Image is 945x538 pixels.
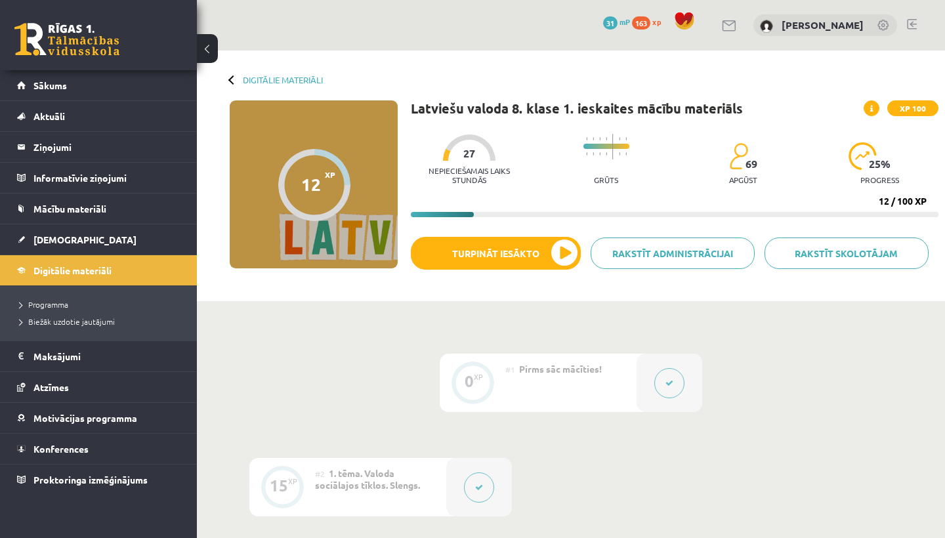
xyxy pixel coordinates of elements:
[17,341,180,371] a: Maksājumi
[599,152,600,155] img: icon-short-line-57e1e144782c952c97e751825c79c345078a6d821885a25fce030b3d8c18986b.svg
[20,316,184,327] a: Biežāk uzdotie jautājumi
[632,16,650,30] span: 163
[765,238,929,269] a: Rakstīt skolotājam
[17,163,180,193] a: Informatīvie ziņojumi
[411,100,743,116] h1: Latviešu valoda 8. klase 1. ieskaites mācību materiāls
[599,137,600,140] img: icon-short-line-57e1e144782c952c97e751825c79c345078a6d821885a25fce030b3d8c18986b.svg
[887,100,938,116] span: XP 100
[17,255,180,285] a: Digitālie materiāli
[869,158,891,170] span: 25 %
[603,16,618,30] span: 31
[315,468,325,479] span: #2
[17,224,180,255] a: [DEMOGRAPHIC_DATA]
[17,403,180,433] a: Motivācijas programma
[586,152,587,155] img: icon-short-line-57e1e144782c952c97e751825c79c345078a6d821885a25fce030b3d8c18986b.svg
[411,166,528,184] p: Nepieciešamais laiks stundās
[315,467,420,491] span: 1. tēma. Valoda sociālajos tīklos. Slengs.
[301,175,321,194] div: 12
[586,137,587,140] img: icon-short-line-57e1e144782c952c97e751825c79c345078a6d821885a25fce030b3d8c18986b.svg
[860,175,899,184] p: progress
[33,443,89,455] span: Konferences
[782,18,864,31] a: [PERSON_NAME]
[33,381,69,393] span: Atzīmes
[519,363,602,375] span: Pirms sāc mācīties!
[849,142,877,170] img: icon-progress-161ccf0a02000e728c5f80fcf4c31c7af3da0e1684b2b1d7c360e028c24a22f1.svg
[33,474,148,486] span: Proktoringa izmēģinājums
[33,203,106,215] span: Mācību materiāli
[17,132,180,162] a: Ziņojumi
[17,194,180,224] a: Mācību materiāli
[463,148,475,159] span: 27
[17,101,180,131] a: Aktuāli
[33,264,112,276] span: Digitālie materiāli
[411,237,581,270] button: Turpināt iesākto
[619,137,620,140] img: icon-short-line-57e1e144782c952c97e751825c79c345078a6d821885a25fce030b3d8c18986b.svg
[33,79,67,91] span: Sākums
[632,16,667,27] a: 163 xp
[474,373,483,381] div: XP
[465,375,474,387] div: 0
[593,137,594,140] img: icon-short-line-57e1e144782c952c97e751825c79c345078a6d821885a25fce030b3d8c18986b.svg
[17,434,180,464] a: Konferences
[33,110,65,122] span: Aktuāli
[603,16,630,27] a: 31 mP
[729,142,748,170] img: students-c634bb4e5e11cddfef0936a35e636f08e4e9abd3cc4e673bd6f9a4125e45ecb1.svg
[17,372,180,402] a: Atzīmes
[729,175,757,184] p: apgūst
[652,16,661,27] span: xp
[33,163,180,193] legend: Informatīvie ziņojumi
[745,158,757,170] span: 69
[505,364,515,375] span: #1
[270,480,288,491] div: 15
[33,234,136,245] span: [DEMOGRAPHIC_DATA]
[33,341,180,371] legend: Maksājumi
[288,478,297,485] div: XP
[591,238,755,269] a: Rakstīt administrācijai
[20,299,184,310] a: Programma
[33,132,180,162] legend: Ziņojumi
[625,152,627,155] img: icon-short-line-57e1e144782c952c97e751825c79c345078a6d821885a25fce030b3d8c18986b.svg
[243,75,323,85] a: Digitālie materiāli
[760,20,773,33] img: Adriana Villa
[33,412,137,424] span: Motivācijas programma
[14,23,119,56] a: Rīgas 1. Tālmācības vidusskola
[612,134,614,159] img: icon-long-line-d9ea69661e0d244f92f715978eff75569469978d946b2353a9bb055b3ed8787d.svg
[619,16,630,27] span: mP
[17,70,180,100] a: Sākums
[20,316,115,327] span: Biežāk uzdotie jautājumi
[625,137,627,140] img: icon-short-line-57e1e144782c952c97e751825c79c345078a6d821885a25fce030b3d8c18986b.svg
[325,170,335,179] span: XP
[20,299,68,310] span: Programma
[619,152,620,155] img: icon-short-line-57e1e144782c952c97e751825c79c345078a6d821885a25fce030b3d8c18986b.svg
[606,152,607,155] img: icon-short-line-57e1e144782c952c97e751825c79c345078a6d821885a25fce030b3d8c18986b.svg
[594,175,618,184] p: Grūts
[593,152,594,155] img: icon-short-line-57e1e144782c952c97e751825c79c345078a6d821885a25fce030b3d8c18986b.svg
[606,137,607,140] img: icon-short-line-57e1e144782c952c97e751825c79c345078a6d821885a25fce030b3d8c18986b.svg
[17,465,180,495] a: Proktoringa izmēģinājums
